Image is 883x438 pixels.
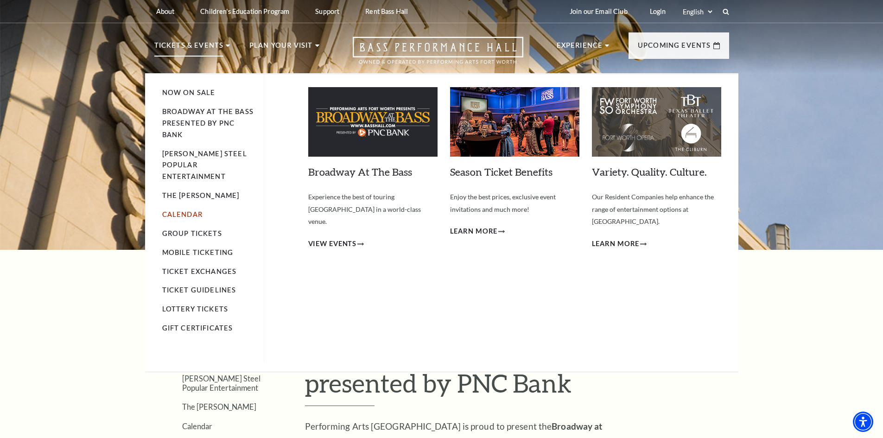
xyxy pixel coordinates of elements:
[319,37,557,73] a: Open this option
[365,7,408,15] p: Rent Bass Hall
[162,248,234,256] a: Mobile Ticketing
[592,87,721,157] img: Variety. Quality. Culture.
[308,165,412,178] a: Broadway At The Bass
[162,150,247,181] a: [PERSON_NAME] Steel Popular Entertainment
[450,226,505,237] a: Learn More Season Ticket Benefits
[162,108,254,139] a: Broadway At The Bass presented by PNC Bank
[853,412,873,432] div: Accessibility Menu
[308,238,357,250] span: View Events
[154,40,224,57] p: Tickets & Events
[162,305,229,313] a: Lottery Tickets
[182,402,256,411] a: The [PERSON_NAME]
[450,87,579,157] img: Season Ticket Benefits
[162,267,237,275] a: Ticket Exchanges
[162,324,233,332] a: Gift Certificates
[162,191,240,199] a: The [PERSON_NAME]
[308,191,438,228] p: Experience the best of touring [GEOGRAPHIC_DATA] in a world-class venue.
[182,374,260,392] a: [PERSON_NAME] Steel Popular Entertainment
[162,210,203,218] a: Calendar
[592,238,647,250] a: Learn More Variety. Quality. Culture.
[315,7,339,15] p: Support
[450,165,553,178] a: Season Ticket Benefits
[156,7,175,15] p: About
[450,191,579,216] p: Enjoy the best prices, exclusive event invitations and much more!
[592,191,721,228] p: Our Resident Companies help enhance the range of entertainment options at [GEOGRAPHIC_DATA].
[308,87,438,157] img: Broadway At The Bass
[162,229,222,237] a: Group Tickets
[162,89,216,96] a: Now On Sale
[592,238,640,250] span: Learn More
[592,165,707,178] a: Variety. Quality. Culture.
[162,286,236,294] a: Ticket Guidelines
[182,422,212,431] a: Calendar
[681,7,714,16] select: Select:
[249,40,313,57] p: Plan Your Visit
[557,40,603,57] p: Experience
[200,7,289,15] p: Children's Education Program
[308,238,364,250] a: View Events
[638,40,711,57] p: Upcoming Events
[450,226,498,237] span: Learn More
